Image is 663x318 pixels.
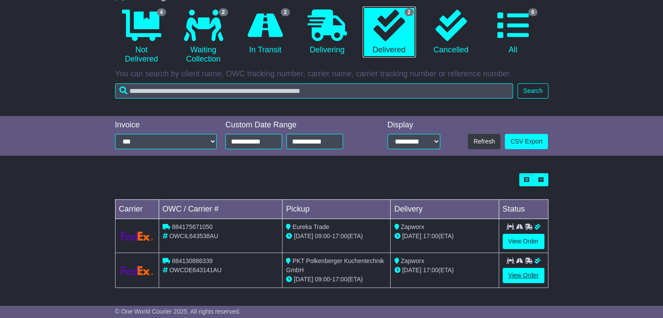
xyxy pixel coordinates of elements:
span: OWCIL643538AU [169,233,218,239]
div: Invoice [115,120,217,130]
span: [DATE] [402,267,421,274]
span: PKT Polkenberger Kuchentechnik GmbH [286,257,384,274]
td: Pickup [282,200,391,219]
td: Carrier [115,200,159,219]
span: OWCDE643141AU [169,267,221,274]
div: - (ETA) [286,232,387,241]
p: You can search by client name, OWC tracking number, carrier name, carrier tracking number or refe... [115,69,548,79]
span: 884130886339 [172,257,212,264]
a: Delivering [301,7,354,58]
span: 17:00 [423,233,438,239]
td: Delivery [391,200,499,219]
button: Search [517,83,548,99]
span: 17:00 [332,276,347,283]
a: 4 Not Delivered [115,7,168,67]
span: 09:00 [315,276,330,283]
span: 4 [157,8,166,16]
span: Zapworx [401,223,424,230]
span: [DATE] [294,233,313,239]
a: 2 Delivered [363,7,416,58]
span: © One World Courier 2025. All rights reserved. [115,308,241,315]
td: Status [499,200,548,219]
a: View Order [503,268,544,283]
span: 09:00 [315,233,330,239]
img: GetCarrierServiceLogo [121,232,153,241]
span: 17:00 [332,233,347,239]
button: Refresh [468,134,500,149]
span: 6 [528,8,537,16]
span: Eureka Trade [292,223,329,230]
div: (ETA) [394,266,495,275]
a: View Order [503,234,544,249]
span: 17:00 [423,267,438,274]
span: 2 [281,8,290,16]
div: - (ETA) [286,275,387,284]
a: 2 Waiting Collection [177,7,230,67]
a: Cancelled [425,7,478,58]
a: CSV Export [505,134,548,149]
span: Zapworx [401,257,424,264]
span: 884175671050 [172,223,212,230]
span: [DATE] [294,276,313,283]
td: OWC / Carrier # [159,200,282,219]
div: Display [388,120,440,130]
a: 6 All [486,7,540,58]
span: 2 [405,8,414,16]
a: 2 In Transit [239,7,292,58]
img: GetCarrierServiceLogo [121,266,153,275]
div: (ETA) [394,232,495,241]
span: 2 [219,8,228,16]
div: Custom Date Range [225,120,364,130]
span: [DATE] [402,233,421,239]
